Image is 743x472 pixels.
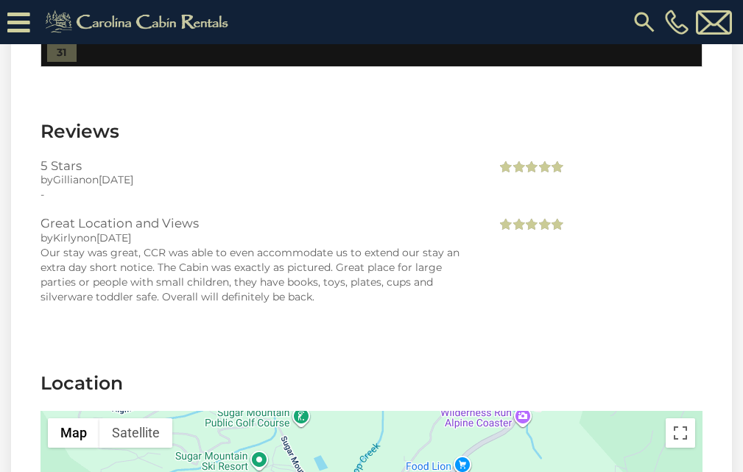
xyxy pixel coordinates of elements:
[666,418,695,448] button: Toggle fullscreen view
[41,187,474,202] div: -
[41,230,474,245] div: by on
[96,231,131,244] span: [DATE]
[41,159,474,172] h3: 5 Stars
[41,172,474,187] div: by on
[48,418,99,448] button: Show street map
[41,245,474,304] div: Our stay was great, CCR was able to even accommodate us to extend our stay an extra day short not...
[38,7,241,37] img: Khaki-logo.png
[631,9,658,35] img: search-regular.svg
[41,370,702,396] h3: Location
[99,418,172,448] button: Show satellite imagery
[41,119,702,144] h3: Reviews
[53,231,83,244] span: Kirlyn
[661,10,692,35] a: [PHONE_NUMBER]
[41,216,474,230] h3: Great Location and Views
[53,173,85,186] span: Gillian
[99,173,133,186] span: [DATE]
